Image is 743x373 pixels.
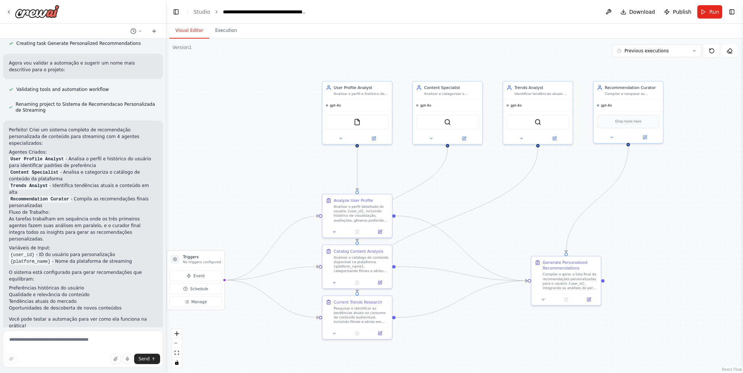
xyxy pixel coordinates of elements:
button: Improve this prompt [6,354,16,364]
div: Generate Personalized Recommendations [543,260,597,271]
div: Identificar tendências atuais de consumo de conteúdo, filmes e séries em alta, preferências sazon... [515,92,569,96]
span: gpt-4o [601,103,612,108]
li: - Analisa o perfil e histórico do usuário para identificar padrões de preferência [9,156,157,169]
button: Publish [661,5,694,19]
li: Qualidade e relevância do conteúdo [9,291,157,298]
span: Run [709,8,719,16]
button: Run [697,5,722,19]
g: Edge from triggers to 90dcbc2f-62ef-4bb6-9fde-385b35305a56 [224,213,319,283]
img: Logo [15,5,59,18]
div: Compilar e ranquear as recomendações finais para o usuário {user_id} baseado nas análises de perf... [605,92,659,96]
button: Show right sidebar [727,7,737,17]
code: Recommendation Curator [9,196,71,203]
g: Edge from 221e08e8-715e-46a2-9228-39b9b60043b9 to 67245563-4ec9-4cc5-abad-060d34843f52 [396,264,528,284]
g: Edge from c32c0609-74de-4217-87b3-c4124601d75e to 67245563-4ec9-4cc5-abad-060d34843f52 [563,146,631,253]
button: Hide left sidebar [171,7,181,17]
button: No output available [345,330,369,337]
button: Visual Editor [169,23,209,39]
code: User Profile Analyst [9,156,65,163]
li: - Identifica tendências atuais e conteúdo em alta [9,182,157,196]
div: Catalog Content AnalysisAnalisar o catálogo de conteúdo disponível na plataforma {platform_name},... [322,245,392,289]
a: React Flow attribution [722,367,742,372]
div: Trends AnalystIdentificar tendências atuais de consumo de conteúdo, filmes e séries em alta, pref... [503,81,573,145]
div: Content SpecialistAnalisar e categorizar o catálogo de conteúdo disponível na plataforma {platfor... [412,81,483,145]
button: Download [617,5,658,19]
button: Event [169,271,222,281]
button: Open in side panel [448,135,480,142]
button: Open in side panel [370,229,390,235]
span: Download [629,8,655,16]
div: Current Trends Research [334,299,382,305]
g: Edge from 725cbb51-ad15-40ea-b7d6-b3eb19010417 to 90dcbc2f-62ef-4bb6-9fde-385b35305a56 [354,147,360,190]
button: Click to speak your automation idea [122,354,133,364]
div: Current Trends ResearchPesquisar e identificar as tendências atuais no consumo de conteúdo audiov... [322,295,392,340]
div: Generate Personalized RecommendationsCompilar e gerar a lista final de recomendações personalizad... [531,256,601,306]
li: - ID do usuário para personalização [9,251,157,258]
p: O sistema está configurado para gerar recomendações que equilibram: [9,269,157,282]
li: Oportunidades de descoberta de novos conteúdos [9,305,157,311]
code: Trends Analyst [9,183,49,189]
code: {platform_name} [9,258,52,265]
button: fit view [172,348,182,358]
button: Execution [209,23,243,39]
button: Open in side panel [370,330,390,337]
li: - Nome da plataforma de streaming [9,258,157,265]
li: Preferências históricas do usuário [9,285,157,291]
img: SerperDevTool [535,119,541,125]
span: gpt-4o [330,103,341,108]
p: Agora vou validar a automação e sugerir um nome mais descritivo para o projeto: [9,60,157,73]
button: Previous executions [612,45,701,57]
img: FileReadTool [354,119,360,125]
h3: Triggers [183,254,221,260]
div: Recommendation Curator [605,85,659,91]
button: Start a new chat [148,27,160,36]
button: Open in side panel [538,135,570,142]
span: Manage [191,299,207,305]
h2: Variáveis de Input: [9,245,157,251]
li: Tendências atuais do mercado [9,298,157,305]
span: gpt-4o [510,103,522,108]
button: Schedule [169,284,222,294]
div: Compilar e gerar a lista final de recomendações personalizadas para o usuário {user_id}, integran... [543,272,597,290]
div: Analisar o perfil detalhado do usuário {user_id}, incluindo histórico de visualização, avaliações... [334,205,388,223]
button: Send [134,354,160,364]
span: Drop tools here [615,119,641,124]
button: zoom out [172,338,182,348]
button: Open in side panel [358,135,390,142]
div: TriggersNo triggers configuredEventScheduleManage [166,250,225,310]
span: Event [194,273,205,279]
h2: Agentes Criados: [9,149,157,156]
p: As tarefas trabalham em sequência onde os três primeiros agentes fazem suas análises em paralelo,... [9,216,157,242]
code: Content Specialist [9,169,60,176]
g: Edge from b472db61-dc9f-4490-9fc6-23977d093d05 to 67245563-4ec9-4cc5-abad-060d34843f52 [396,278,528,320]
div: Analyze User Profile [334,198,373,203]
button: Open in side panel [629,134,661,141]
div: Analisar o perfil e histórico de visualização do usuário {user_id} para identificar padrões de pr... [334,92,388,96]
span: Send [139,356,150,362]
g: Edge from triggers to 221e08e8-715e-46a2-9228-39b9b60043b9 [224,264,319,283]
p: No triggers configured [183,260,221,264]
button: No output available [345,229,369,235]
button: toggle interactivity [172,358,182,367]
span: Creating task Generate Personalized Recommendations [16,40,141,46]
div: Pesquisar e identificar as tendências atuais no consumo de conteúdo audiovisual, incluindo filmes... [334,306,388,324]
a: Studio [194,9,210,15]
div: Catalog Content Analysis [334,248,383,254]
div: User Profile Analyst [334,85,388,91]
code: {user_id} [9,252,36,258]
div: Trends Analyst [515,85,569,91]
p: Você pode testar a automação para ver como ela funciona na prática! [9,316,157,329]
button: zoom in [172,329,182,338]
span: gpt-4o [420,103,431,108]
div: Recommendation CuratorCompilar e ranquear as recomendações finais para o usuário {user_id} basead... [593,81,663,144]
nav: breadcrumb [194,8,306,16]
img: SerperDevTool [444,119,451,125]
span: Previous executions [624,48,669,54]
button: Upload files [110,354,121,364]
div: Analisar o catálogo de conteúdo disponível na plataforma {platform_name}, categorizando filmes e ... [334,255,388,274]
button: Switch to previous chat [127,27,145,36]
span: Schedule [190,286,208,292]
div: Content Specialist [424,85,479,91]
div: Analyze User ProfileAnalisar o perfil detalhado do usuário {user_id}, incluindo histórico de visu... [322,194,392,238]
li: - Compila as recomendações finais personalizadas [9,196,157,209]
